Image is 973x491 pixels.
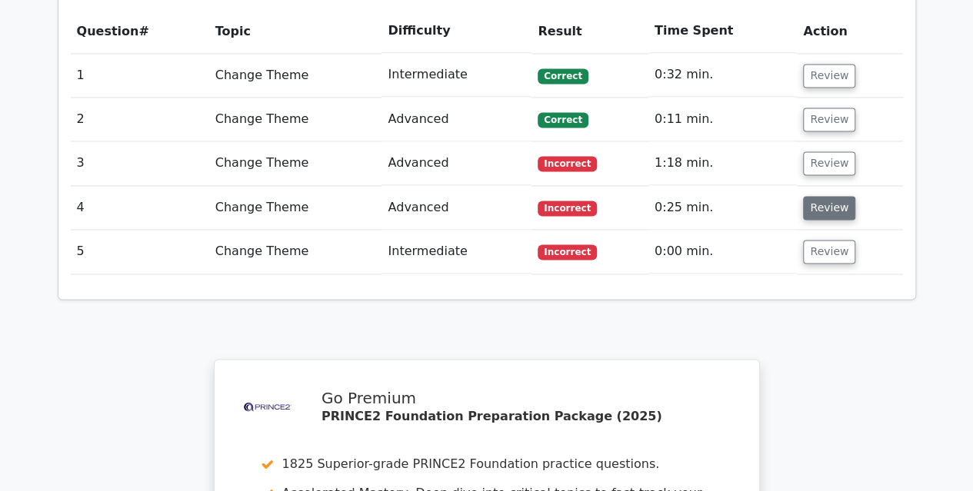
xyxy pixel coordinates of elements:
[538,156,597,171] span: Incorrect
[648,141,797,185] td: 1:18 min.
[209,230,382,274] td: Change Theme
[538,112,588,128] span: Correct
[71,230,209,274] td: 5
[803,151,855,175] button: Review
[797,9,902,53] th: Action
[382,98,531,141] td: Advanced
[382,186,531,230] td: Advanced
[538,68,588,84] span: Correct
[209,186,382,230] td: Change Theme
[531,9,648,53] th: Result
[648,53,797,97] td: 0:32 min.
[382,53,531,97] td: Intermediate
[803,240,855,264] button: Review
[803,108,855,131] button: Review
[803,196,855,220] button: Review
[382,230,531,274] td: Intermediate
[538,244,597,260] span: Incorrect
[648,9,797,53] th: Time Spent
[648,186,797,230] td: 0:25 min.
[209,141,382,185] td: Change Theme
[71,53,209,97] td: 1
[209,53,382,97] td: Change Theme
[71,9,209,53] th: #
[71,186,209,230] td: 4
[648,230,797,274] td: 0:00 min.
[209,9,382,53] th: Topic
[71,98,209,141] td: 2
[538,201,597,216] span: Incorrect
[382,141,531,185] td: Advanced
[382,9,531,53] th: Difficulty
[209,98,382,141] td: Change Theme
[77,24,139,38] span: Question
[71,141,209,185] td: 3
[648,98,797,141] td: 0:11 min.
[803,64,855,88] button: Review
